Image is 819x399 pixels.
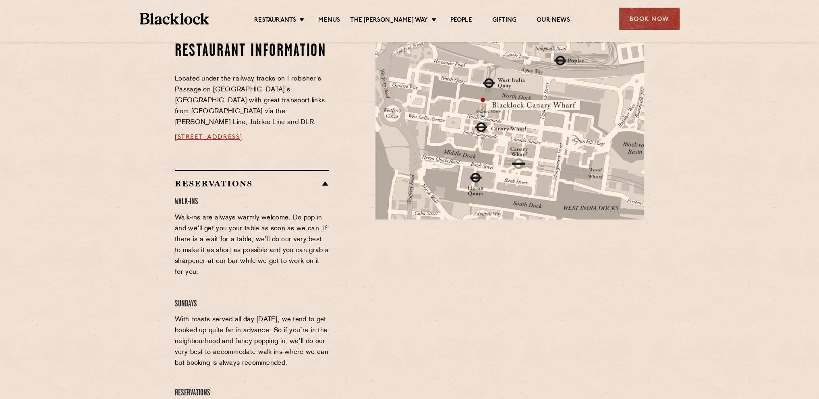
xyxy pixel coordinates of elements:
[619,8,680,30] div: Book Now
[175,388,329,399] h4: Reservations
[140,13,209,25] img: BL_Textured_Logo-footer-cropped.svg
[450,17,472,25] a: People
[175,299,329,310] h4: Sundays
[175,179,329,188] h2: Reservations
[175,134,243,141] a: [STREET_ADDRESS]
[175,196,329,207] h4: WALK-INS
[350,17,428,25] a: The [PERSON_NAME] Way
[175,314,329,369] p: With roasts served all day [DATE], we tend to get booked up quite far in advance. So if you’re in...
[492,17,516,25] a: Gifting
[175,41,329,62] h2: Restaurant Information
[175,76,325,126] span: Located under the railway tracks on Frobisher’s Passage on [GEOGRAPHIC_DATA]’s [GEOGRAPHIC_DATA] ...
[537,17,570,25] a: Our News
[254,17,296,25] a: Restaurants
[318,17,340,25] a: Menus
[175,213,329,278] p: Walk-ins are always warmly welcome. Do pop in and we’ll get you your table as soon as we can. If ...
